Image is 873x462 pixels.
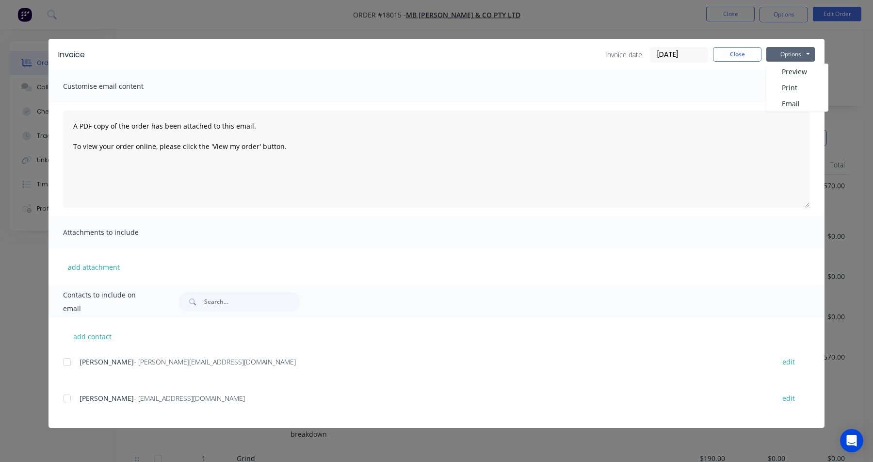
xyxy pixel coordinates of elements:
[766,80,828,96] button: Print
[766,64,828,80] button: Preview
[63,288,155,315] span: Contacts to include on email
[80,357,134,366] span: [PERSON_NAME]
[134,357,296,366] span: - [PERSON_NAME][EMAIL_ADDRESS][DOMAIN_NAME]
[58,49,85,61] div: Invoice
[80,394,134,403] span: [PERSON_NAME]
[776,355,801,368] button: edit
[766,96,828,112] button: Email
[63,329,121,344] button: add contact
[63,226,170,239] span: Attachments to include
[713,47,761,62] button: Close
[63,80,170,93] span: Customise email content
[63,260,125,274] button: add attachment
[776,392,801,405] button: edit
[63,111,810,208] textarea: A PDF copy of the order has been attached to this email. To view your order online, please click ...
[605,49,642,60] span: Invoice date
[134,394,245,403] span: - [EMAIL_ADDRESS][DOMAIN_NAME]
[766,47,815,62] button: Options
[840,429,863,452] div: Open Intercom Messenger
[204,292,300,312] input: Search...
